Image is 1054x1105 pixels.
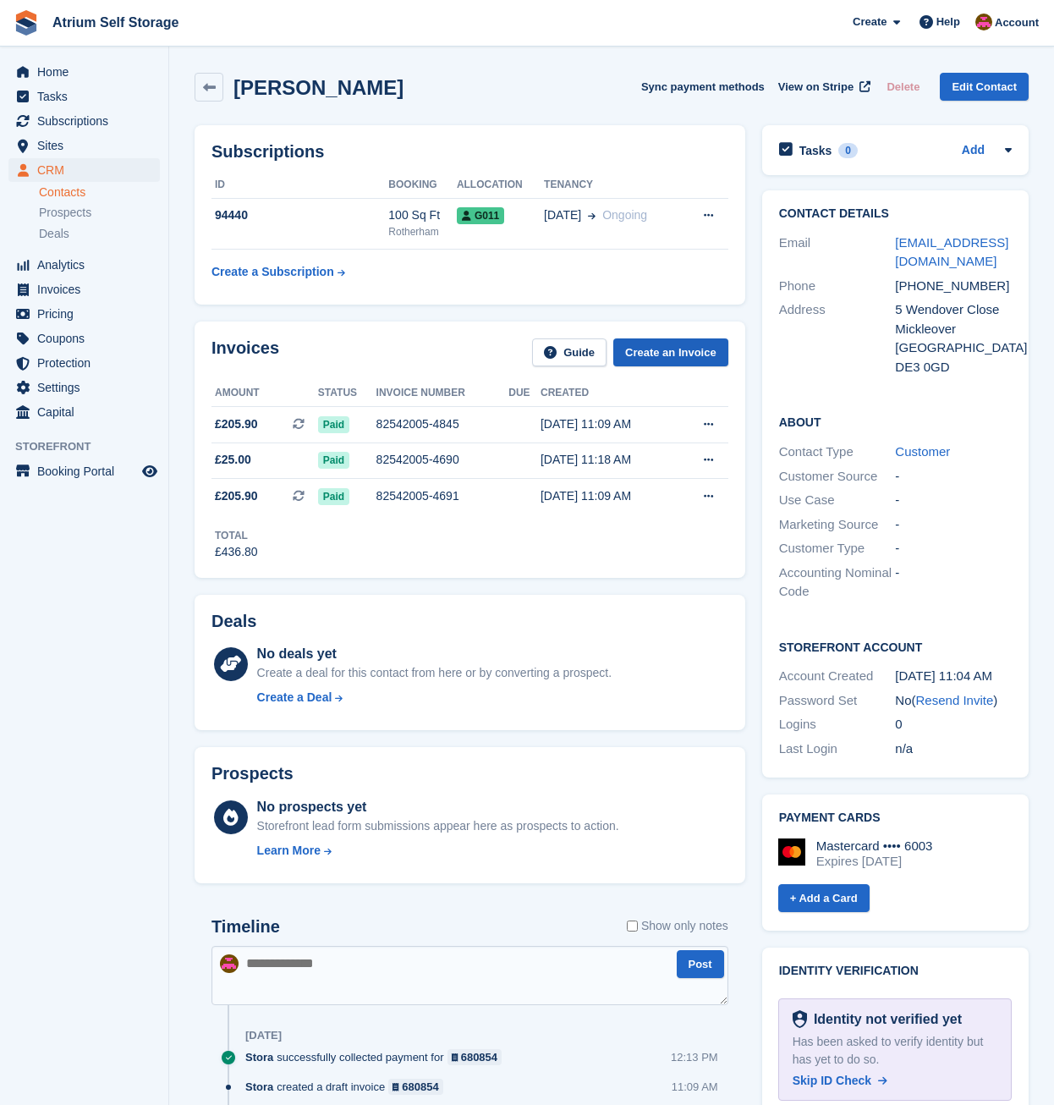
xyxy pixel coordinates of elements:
a: menu [8,302,160,326]
div: Password Set [779,691,896,711]
img: Mark Rhodes [220,954,239,973]
div: Mastercard •••• 6003 [816,838,933,854]
div: Use Case [779,491,896,510]
div: Email [779,234,896,272]
h2: Deals [211,612,256,631]
a: Preview store [140,461,160,481]
button: Sync payment methods [641,73,765,101]
div: £436.80 [215,543,258,561]
div: Customer Source [779,467,896,487]
a: menu [8,134,160,157]
a: [EMAIL_ADDRESS][DOMAIN_NAME] [895,235,1008,269]
span: Deals [39,226,69,242]
div: Rotherham [388,224,457,239]
div: 0 [838,143,858,158]
a: Atrium Self Storage [46,8,185,36]
a: Contacts [39,184,160,201]
img: stora-icon-8386f47178a22dfd0bd8f6a31ec36ba5ce8667c1dd55bd0f319d3a0aa187defe.svg [14,10,39,36]
span: Help [936,14,960,30]
div: - [895,563,1012,602]
a: Guide [532,338,607,366]
span: Pricing [37,302,139,326]
a: Create a Subscription [211,256,345,288]
img: Identity Verification Ready [793,1010,807,1029]
th: Status [318,380,376,407]
h2: Contact Details [779,207,1012,221]
a: Edit Contact [940,73,1029,101]
div: 94440 [211,206,388,224]
div: [DATE] 11:09 AM [541,415,675,433]
a: menu [8,327,160,350]
a: 680854 [447,1049,502,1065]
button: Post [677,950,724,978]
div: Logins [779,715,896,734]
th: Due [508,380,541,407]
a: menu [8,459,160,483]
a: Learn More [257,842,619,860]
div: Has been asked to verify identity but has yet to do so. [793,1033,997,1069]
span: £205.90 [215,487,258,505]
span: Account [995,14,1039,31]
div: Customer Type [779,539,896,558]
span: Booking Portal [37,459,139,483]
div: Create a deal for this contact from here or by converting a prospect. [257,664,612,682]
input: Show only notes [627,917,638,935]
th: Allocation [457,172,544,199]
span: Settings [37,376,139,399]
div: n/a [895,739,1012,759]
div: 11:09 AM [672,1079,718,1095]
span: ( ) [912,693,998,707]
span: Skip ID Check [793,1074,871,1087]
h2: Timeline [211,917,280,937]
th: Tenancy [544,172,681,199]
h2: Payment cards [779,811,1012,825]
span: Capital [37,400,139,424]
span: £205.90 [215,415,258,433]
a: menu [8,351,160,375]
a: menu [8,60,160,84]
div: 680854 [402,1079,438,1095]
div: Mickleover [895,320,1012,339]
span: Tasks [37,85,139,108]
span: Analytics [37,253,139,277]
button: Delete [880,73,926,101]
span: Paid [318,416,349,433]
div: successfully collected payment for [245,1049,510,1065]
div: Last Login [779,739,896,759]
div: Storefront lead form submissions appear here as prospects to action. [257,817,619,835]
div: No deals yet [257,644,612,664]
a: menu [8,253,160,277]
div: created a draft invoice [245,1079,452,1095]
div: 82542005-4691 [376,487,509,505]
div: [PHONE_NUMBER] [895,277,1012,296]
div: 5 Wendover Close [895,300,1012,320]
span: Paid [318,452,349,469]
div: [DATE] 11:04 AM [895,667,1012,686]
div: Create a Deal [257,689,332,706]
div: 100 Sq Ft [388,206,457,224]
div: Contact Type [779,443,896,462]
span: Storefront [15,438,168,455]
a: Prospects [39,204,160,222]
div: [GEOGRAPHIC_DATA] [895,338,1012,358]
div: [DATE] 11:09 AM [541,487,675,505]
a: View on Stripe [771,73,874,101]
a: menu [8,376,160,399]
label: Show only notes [627,917,728,935]
div: 12:13 PM [671,1049,718,1065]
span: Subscriptions [37,109,139,133]
div: Accounting Nominal Code [779,563,896,602]
a: Deals [39,225,160,243]
div: [DATE] [245,1029,282,1042]
a: menu [8,278,160,301]
h2: Identity verification [779,965,1012,978]
th: Amount [211,380,318,407]
span: Stora [245,1049,273,1065]
a: + Add a Card [778,884,870,912]
a: Customer [895,444,950,459]
a: menu [8,400,160,424]
span: Protection [37,351,139,375]
span: £25.00 [215,451,251,469]
h2: About [779,413,1012,430]
span: [DATE] [544,206,581,224]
